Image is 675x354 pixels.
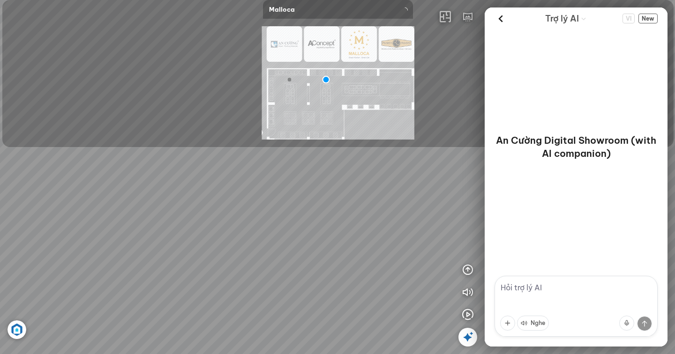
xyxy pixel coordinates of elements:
div: AI Guide options [545,11,586,26]
span: Trợ lý AI [545,12,579,25]
p: An Cường Digital Showroom (with AI companion) [496,134,656,160]
button: New Chat [638,14,658,23]
img: Artboard_6_4x_1_F4RHW9YJWHU.jpg [7,320,26,339]
span: VI [622,14,635,23]
button: Change language [622,14,635,23]
button: Nghe [517,316,549,331]
span: New [638,14,658,23]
